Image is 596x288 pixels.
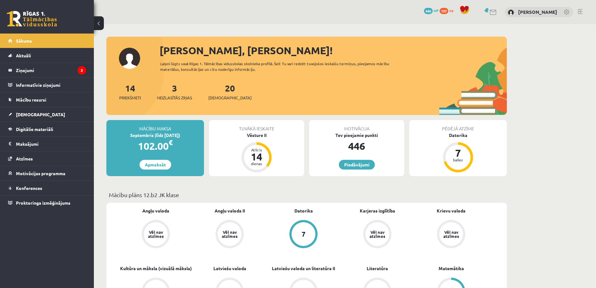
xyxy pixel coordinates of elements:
[157,95,192,101] span: Neizlasītās ziņas
[309,132,404,139] div: Tev pieejamie punkti
[449,8,453,13] span: xp
[160,61,400,72] div: Laipni lūgts savā Rīgas 1. Tālmācības vidusskolas skolnieka profilā. Šeit Tu vari redzēt tuvojošo...
[7,11,57,27] a: Rīgas 1. Tālmācības vidusskola
[106,139,204,154] div: 102.00
[272,265,335,272] a: Latviešu valoda un literatūra II
[140,160,171,170] a: Apmaksāt
[8,34,86,48] a: Sākums
[439,265,464,272] a: Matemātika
[8,166,86,181] a: Motivācijas programma
[247,152,266,162] div: 14
[247,148,266,152] div: Atlicis
[213,265,246,272] a: Latviešu valoda
[16,78,86,92] legend: Informatīvie ziņojumi
[169,138,173,147] span: €
[8,137,86,151] a: Maksājumi
[119,82,141,101] a: 14Priekšmeti
[147,230,165,238] div: Vēl nav atzīmes
[209,120,304,132] div: Tuvākā ieskaite
[369,230,386,238] div: Vēl nav atzīmes
[16,53,31,58] span: Aktuāli
[209,132,304,173] a: Vēsture II Atlicis 14 dienas
[424,8,439,13] a: 446 mP
[302,231,306,238] div: 7
[8,196,86,210] a: Proktoringa izmēģinājums
[120,265,192,272] a: Kultūra un māksla (vizuālā māksla)
[424,8,433,14] span: 446
[309,139,404,154] div: 446
[157,82,192,101] a: 3Neizlasītās ziņas
[119,95,141,101] span: Priekšmeti
[119,220,193,249] a: Vēl nav atzīmes
[440,8,448,14] span: 197
[215,207,245,214] a: Angļu valoda II
[16,137,86,151] legend: Maksājumi
[160,43,507,58] div: [PERSON_NAME], [PERSON_NAME]!
[16,63,86,77] legend: Ziņojumi
[339,160,375,170] a: Piedāvājumi
[8,151,86,166] a: Atzīmes
[8,92,86,107] a: Mācību resursi
[142,207,169,214] a: Angļu valoda
[409,120,507,132] div: Pēdējā atzīme
[367,265,388,272] a: Literatūra
[16,97,46,102] span: Mācību resursi
[8,63,86,77] a: Ziņojumi3
[106,132,204,139] div: Septembris (līdz [DATE])
[267,220,340,249] a: 7
[78,66,86,75] i: 3
[449,148,467,158] div: 7
[8,78,86,92] a: Informatīvie ziņojumi
[360,207,395,214] a: Karjeras izglītība
[106,120,204,132] div: Mācību maksa
[8,181,86,195] a: Konferences
[414,220,488,249] a: Vēl nav atzīmes
[221,230,238,238] div: Vēl nav atzīmes
[16,170,65,176] span: Motivācijas programma
[247,162,266,165] div: dienas
[409,132,507,139] div: Datorika
[109,191,504,199] p: Mācību plāns 12.b2 JK klase
[508,9,514,16] img: Aleksejs Kablukovs
[16,126,53,132] span: Digitālie materiāli
[309,120,404,132] div: Motivācija
[8,107,86,122] a: [DEMOGRAPHIC_DATA]
[16,112,65,117] span: [DEMOGRAPHIC_DATA]
[208,82,252,101] a: 20[DEMOGRAPHIC_DATA]
[409,132,507,173] a: Datorika 7 balles
[208,95,252,101] span: [DEMOGRAPHIC_DATA]
[16,185,42,191] span: Konferences
[437,207,466,214] a: Krievu valoda
[518,9,557,15] a: [PERSON_NAME]
[16,156,33,161] span: Atzīmes
[8,122,86,136] a: Digitālie materiāli
[449,158,467,162] div: balles
[8,48,86,63] a: Aktuāli
[434,8,439,13] span: mP
[209,132,304,139] div: Vēsture II
[193,220,267,249] a: Vēl nav atzīmes
[16,200,70,206] span: Proktoringa izmēģinājums
[440,8,456,13] a: 197 xp
[340,220,414,249] a: Vēl nav atzīmes
[294,207,313,214] a: Datorika
[16,38,32,44] span: Sākums
[442,230,460,238] div: Vēl nav atzīmes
